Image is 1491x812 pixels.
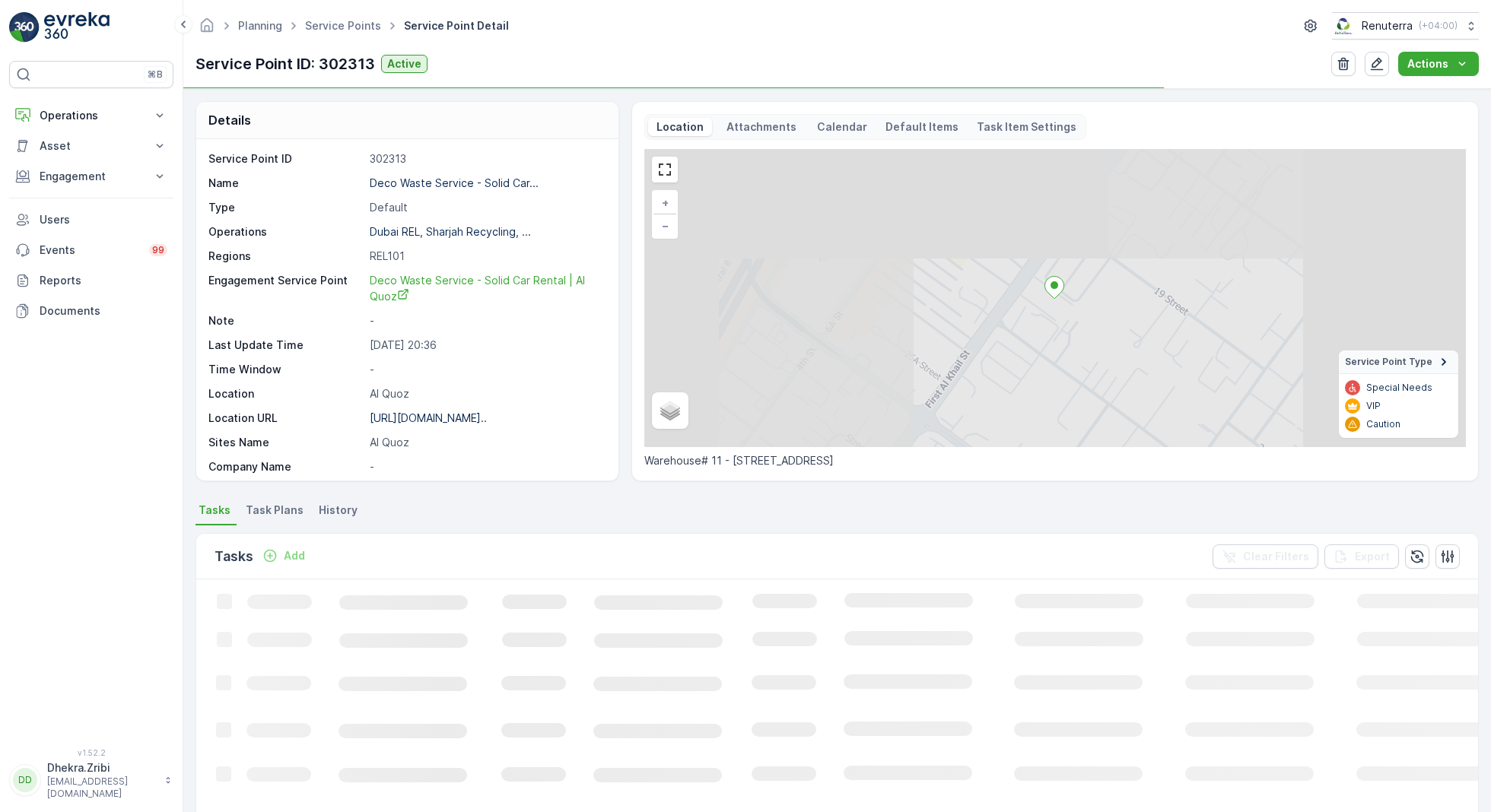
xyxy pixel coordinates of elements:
p: [URL][DOMAIN_NAME].. [370,411,487,424]
button: Operations [9,100,173,131]
a: Service Points [305,19,381,32]
img: logo [9,12,40,43]
span: Tasks [199,503,230,518]
p: Export [1355,549,1390,564]
a: Planning [238,19,282,32]
p: Location [208,386,364,401]
p: Warehouse# 11 - [STREET_ADDRESS] [644,453,1466,468]
button: Export [1324,544,1399,569]
p: Engagement [40,169,143,184]
p: Attachments [724,119,799,135]
p: Operations [40,108,143,123]
a: Deco Waste Service - Solid Car Rental | Al Quoz [370,273,602,304]
p: Deco Waste Service - Solid Car... [370,176,539,189]
p: [EMAIL_ADDRESS][DOMAIN_NAME] [47,776,157,800]
span: History [319,503,358,518]
a: Homepage [199,23,215,36]
p: Location URL [208,411,364,426]
p: Default Items [885,119,958,135]
span: Service Point Detail [401,18,512,33]
p: Operations [208,224,364,239]
p: Renuterra [1362,18,1413,33]
p: Actions [1407,56,1448,71]
p: 99 [152,244,164,256]
p: Regions [208,249,364,264]
summary: Service Point Type [1339,350,1458,374]
p: 302313 [370,151,602,167]
p: Reports [40,273,167,288]
p: Last Update Time [208,338,364,353]
span: Task Plans [246,503,304,518]
button: DDDhekra.Zribi[EMAIL_ADDRESS][DOMAIN_NAME] [9,760,173,800]
p: Name [208,176,364,191]
p: Default [370,200,602,215]
span: v 1.52.2 [9,748,173,757]
p: Engagement Service Point [208,273,364,304]
p: Note [208,313,364,328]
span: Deco Waste Service - Solid Car Rental | Al Quoz [370,274,588,303]
img: logo_light-DOdMpM7g.png [44,12,110,43]
p: Tasks [215,546,253,567]
span: + [662,196,669,209]
p: - [370,313,602,328]
p: VIP [1366,400,1381,412]
a: Reports [9,265,173,296]
p: Location [654,119,706,135]
span: Service Point Type [1345,356,1432,368]
p: Al Quoz [370,435,602,450]
p: Active [387,56,421,71]
a: View Fullscreen [653,158,676,181]
button: Active [381,55,428,73]
p: REL101 [370,249,602,264]
p: Company Name [208,459,364,474]
p: Service Point ID: 302313 [196,52,375,75]
p: Clear Filters [1243,549,1309,564]
p: Calendar [817,119,867,135]
p: Documents [40,303,167,319]
p: - [370,362,602,377]
p: Type [208,200,364,215]
div: DD [13,768,37,792]
p: ( +04:00 ) [1419,20,1458,32]
span: − [662,219,669,232]
p: Al Quoz [370,386,602,401]
button: Actions [1398,52,1479,76]
img: Screenshot_2024-07-26_at_13.33.01.png [1332,17,1356,34]
p: Time Window [208,362,364,377]
button: Renuterra(+04:00) [1332,12,1479,40]
p: Dhekra.Zribi [47,760,157,776]
p: [DATE] 20:36 [370,338,602,353]
p: Sites Name [208,435,364,450]
p: - [370,459,602,474]
p: Asset [40,138,143,154]
button: Clear Filters [1213,544,1318,569]
p: Dubai REL, Sharjah Recycling, ... [370,225,531,238]
p: Service Point ID [208,151,364,167]
a: Layers [653,394,687,427]
p: Users [40,212,167,227]
p: Details [208,111,251,129]
a: Zoom Out [653,214,676,237]
a: Users [9,205,173,235]
p: Events [40,243,140,258]
a: Zoom In [653,192,676,214]
button: Add [256,547,311,565]
button: Asset [9,131,173,161]
p: Add [284,548,305,563]
a: Documents [9,296,173,326]
p: Special Needs [1366,382,1432,394]
button: Engagement [9,161,173,192]
p: Caution [1366,418,1400,430]
a: Events99 [9,235,173,265]
p: ⌘B [148,68,163,81]
p: Task Item Settings [977,119,1076,135]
